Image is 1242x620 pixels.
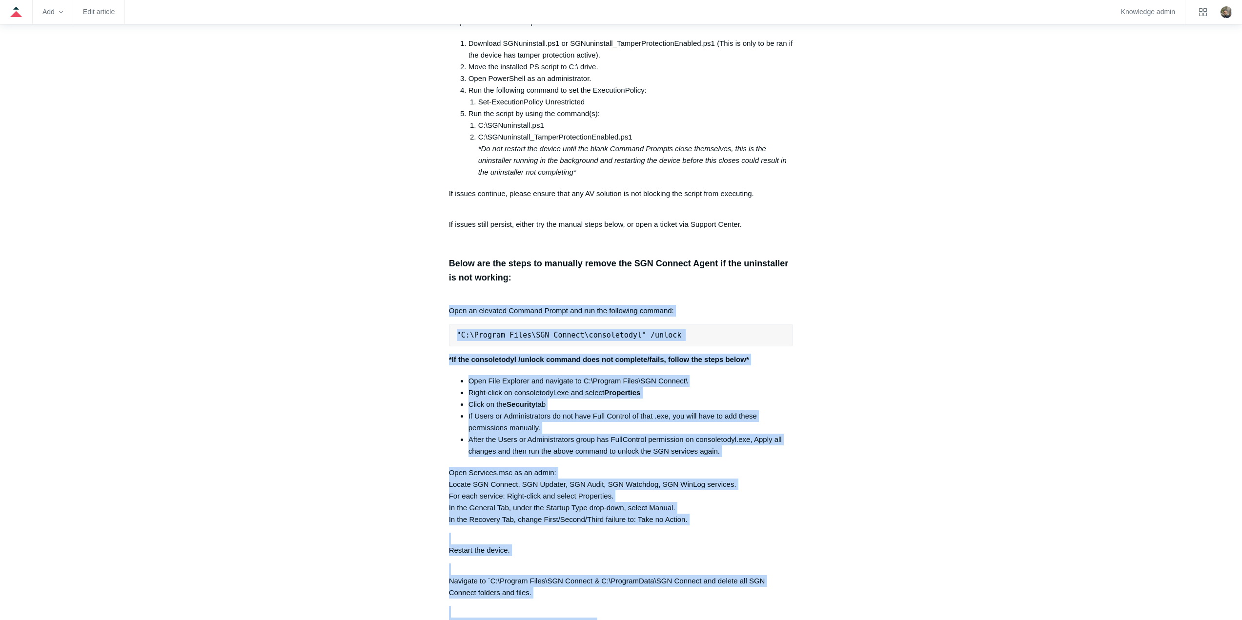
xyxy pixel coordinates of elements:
[478,144,787,176] em: *Do not restart the device until the blank Command Prompts close themselves, this is the uninstal...
[478,131,794,178] li: C:\SGNuninstall_TamperProtectionEnabled.ps1
[449,355,749,363] strong: *If the consoletodyl /unlock command does not complete/fails, follow the steps below*
[468,410,794,434] li: If Users or Administrators do not have Full Control of that .exe, you will have to add these perm...
[1221,6,1232,18] img: user avatar
[1121,9,1175,15] a: Knowledge admin
[449,563,794,599] p: Navigate to `C:\Program Files\SGN Connect & C:\ProgramData\SGN Connect and delete all SGN Connect...
[42,9,63,15] zd-hc-trigger: Add
[468,108,794,178] li: Run the script by using the command(s):
[468,387,794,399] li: Right-click on consoletodyl.exe and select
[449,219,794,230] p: If issues still persist, either try the manual steps below, or open a ticket via Support Center.
[507,400,535,408] strong: Security
[604,388,640,397] strong: Properties
[449,257,794,285] h3: Below are the steps to manually remove the SGN Connect Agent if the uninstaller is not working:
[468,375,794,387] li: Open File Explorer and navigate to C:\Program Files\SGN Connect\
[468,61,794,73] li: Move the installed PS script to C:\ drive.
[468,399,794,410] li: Click on the tab
[449,467,794,525] p: Open Services.msc as an admin: Locate SGN Connect, SGN Updater, SGN Audit, SGN Watchdog, SGN WinL...
[468,73,794,84] li: Open PowerShell as an administrator.
[478,120,794,131] li: C:\SGNuninstall.ps1
[449,293,794,317] p: Open an elevated Command Prompt and run the following command:
[468,38,794,61] li: Download SGNuninstall.ps1 or SGNuninstall_TamperProtectionEnabled.ps1 (This is only to be ran if ...
[449,533,794,556] p: Restart the device.
[468,434,794,457] li: After the Users or Administrators group has FullControl permission on consoletodyl.exe, Apply all...
[478,96,794,108] li: Set-ExecutionPolicy Unrestricted
[1221,6,1232,18] zd-hc-trigger: Click your profile icon to open the profile menu
[468,84,794,108] li: Run the following command to set the ExecutionPolicy:
[449,324,794,346] pre: "C:\Program Files\SGN Connect\consoletodyl" /unlock
[449,188,794,211] p: If issues continue, please ensure that any AV solution is not blocking the script from executing.
[83,9,115,15] a: Edit article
